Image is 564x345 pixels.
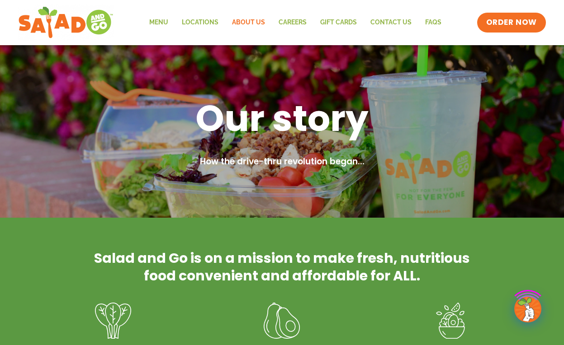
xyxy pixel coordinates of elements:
a: GIFT CARDS [313,12,364,33]
nav: Menu [142,12,448,33]
a: Menu [142,12,175,33]
a: Locations [175,12,225,33]
a: FAQs [418,12,448,33]
h1: Our story [47,95,517,142]
h2: Salad and Go is on a mission to make fresh, nutritious food convenient and affordable for ALL. [92,249,472,284]
a: Careers [272,12,313,33]
h2: How the drive-thru revolution began... [47,155,517,168]
a: About Us [225,12,272,33]
a: Contact Us [364,12,418,33]
span: ORDER NOW [486,17,537,28]
img: new-SAG-logo-768×292 [18,5,114,41]
a: ORDER NOW [477,13,546,33]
